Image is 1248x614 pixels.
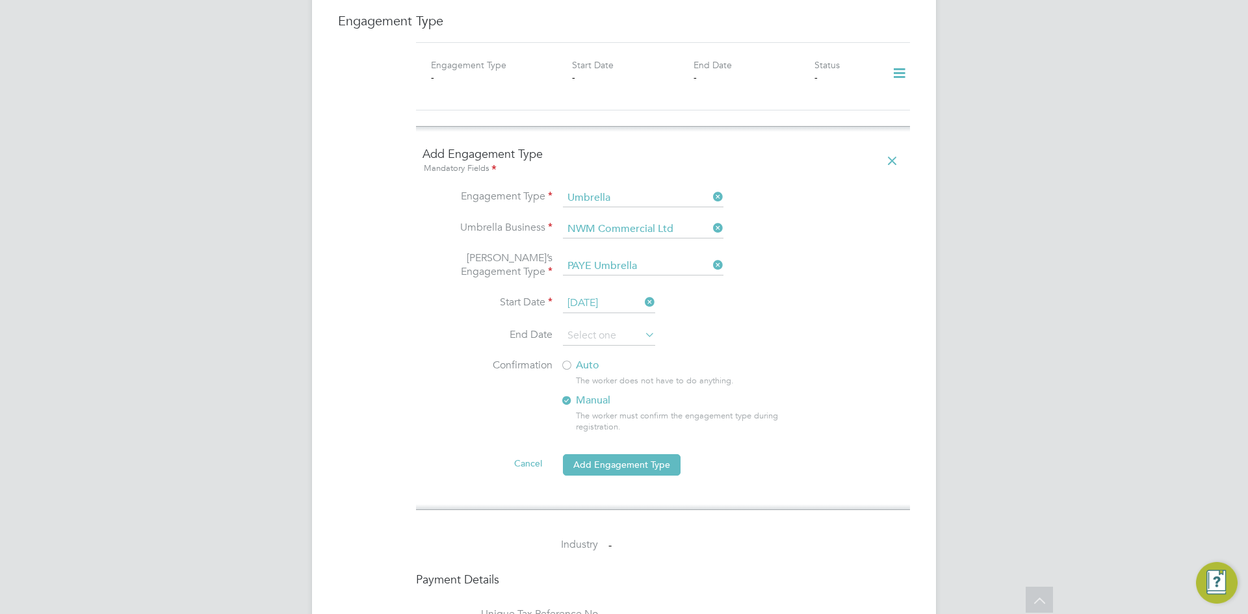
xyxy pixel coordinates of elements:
label: End Date [422,328,552,342]
div: Mandatory Fields [422,162,903,176]
label: Industry [416,538,598,552]
label: Engagement Type [422,190,552,203]
input: Select one [563,257,723,275]
label: [PERSON_NAME]’s Engagement Type [422,251,552,279]
label: Start Date [572,59,614,71]
h4: Payment Details [416,572,910,587]
input: Select one [563,189,723,207]
input: Select one [563,326,655,346]
label: Start Date [422,296,552,309]
button: Cancel [504,453,552,474]
div: The worker must confirm the engagement type during registration. [576,411,804,433]
input: Select one [563,294,655,313]
label: Umbrella Business [422,221,552,235]
div: - [572,71,693,83]
label: End Date [694,59,732,71]
div: - [814,71,875,83]
h4: Add Engagement Type [422,146,903,175]
div: - [431,71,552,83]
span: - [608,539,612,552]
div: The worker does not have to do anything. [576,376,804,387]
button: Add Engagement Type [563,454,681,475]
label: Manual [560,394,794,407]
div: - [694,71,814,83]
label: Auto [560,359,794,372]
label: Status [814,59,840,71]
label: Engagement Type [431,59,506,71]
h3: Engagement Type [338,12,910,29]
button: Engage Resource Center [1196,562,1238,604]
input: Search for... [563,220,723,238]
label: Confirmation [422,359,552,372]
